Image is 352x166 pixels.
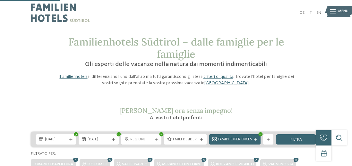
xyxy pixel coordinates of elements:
[88,137,110,142] span: [DATE]
[218,137,252,142] span: Family Experiences
[338,9,348,14] span: Menu
[308,11,313,15] a: IT
[316,11,321,15] a: EN
[150,115,202,120] span: Ai vostri hotel preferiti
[54,73,298,86] p: I si differenziano l’uno dall’altro ma tutti garantiscono gli stessi . Trovate l’hotel per famigl...
[85,61,267,68] span: Gli esperti delle vacanze nella natura dai momenti indimenticabili
[290,138,302,142] span: filtra
[203,74,233,79] a: criteri di qualità
[60,74,88,79] a: Familienhotels
[119,106,233,114] span: [PERSON_NAME] ora senza impegno!
[45,137,67,142] span: [DATE]
[300,11,305,15] a: DE
[204,81,249,85] a: [GEOGRAPHIC_DATA]
[31,152,56,156] span: Filtrato per:
[173,137,198,142] span: I miei desideri
[130,137,152,142] span: Regione
[68,35,284,61] span: Familienhotels Südtirol – dalle famiglie per le famiglie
